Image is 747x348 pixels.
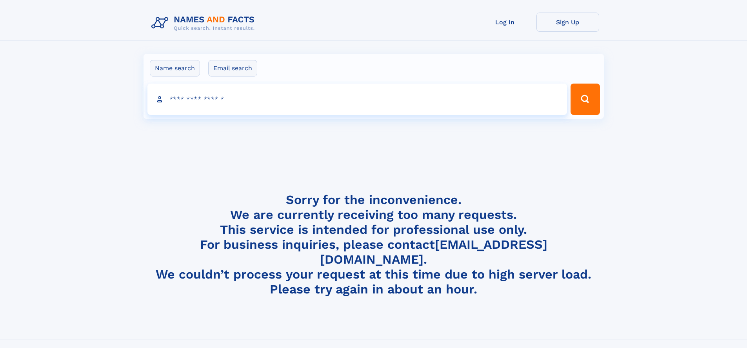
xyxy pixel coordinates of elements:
[571,84,600,115] button: Search Button
[474,13,536,32] a: Log In
[150,60,200,77] label: Name search
[536,13,599,32] a: Sign Up
[148,13,261,34] img: Logo Names and Facts
[148,192,599,297] h4: Sorry for the inconvenience. We are currently receiving too many requests. This service is intend...
[208,60,257,77] label: Email search
[320,237,547,267] a: [EMAIL_ADDRESS][DOMAIN_NAME]
[147,84,567,115] input: search input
